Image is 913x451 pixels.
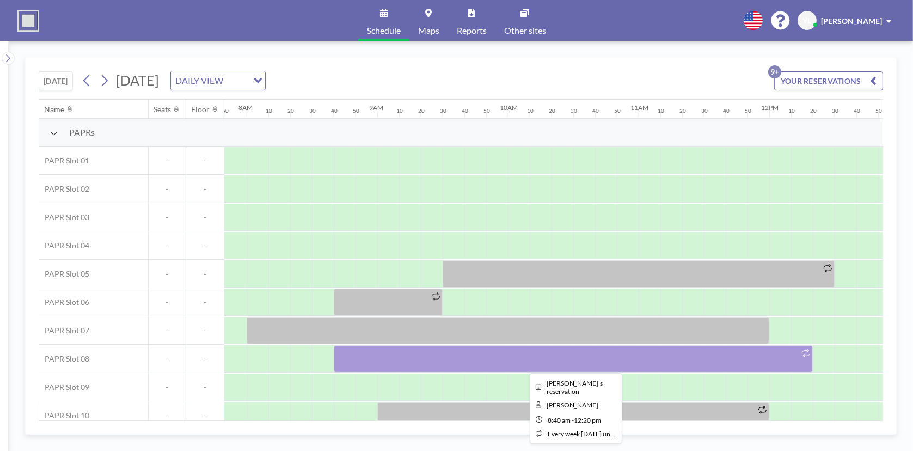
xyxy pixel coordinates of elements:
[238,103,253,112] div: 8AM
[149,269,186,279] span: -
[723,107,730,114] div: 40
[547,401,598,409] span: Yuying Lin
[226,74,247,88] input: Search for option
[149,241,186,251] span: -
[39,71,73,90] button: [DATE]
[774,71,883,90] button: YOUR RESERVATIONS9+
[39,184,89,194] span: PAPR Slot 02
[39,241,89,251] span: PAPR Slot 04
[39,326,89,336] span: PAPR Slot 07
[803,16,812,26] span: YL
[186,297,224,307] span: -
[396,107,403,114] div: 10
[186,212,224,222] span: -
[149,184,186,194] span: -
[287,107,294,114] div: 20
[679,107,686,114] div: 20
[39,411,89,420] span: PAPR Slot 10
[574,416,601,424] span: 12:20 PM
[592,107,599,114] div: 40
[547,379,603,395] span: Yuying's reservation
[149,382,186,392] span: -
[186,326,224,336] span: -
[39,354,89,364] span: PAPR Slot 08
[149,297,186,307] span: -
[149,354,186,364] span: -
[457,26,487,35] span: Reports
[17,10,39,32] img: organization-logo
[171,71,265,90] div: Search for option
[701,107,708,114] div: 30
[369,103,383,112] div: 9AM
[266,107,272,114] div: 10
[222,107,229,114] div: 50
[116,72,159,88] span: [DATE]
[418,107,425,114] div: 20
[548,416,571,424] span: 8:40 AM
[353,107,359,114] div: 50
[331,107,338,114] div: 40
[45,105,65,114] div: Name
[309,107,316,114] div: 30
[154,105,171,114] div: Seats
[149,212,186,222] span: -
[367,26,401,35] span: Schedule
[504,26,546,35] span: Other sites
[854,107,860,114] div: 40
[149,326,186,336] span: -
[418,26,439,35] span: Maps
[462,107,468,114] div: 40
[658,107,664,114] div: 10
[186,269,224,279] span: -
[186,411,224,420] span: -
[527,107,534,114] div: 10
[821,16,882,26] span: [PERSON_NAME]
[39,297,89,307] span: PAPR Slot 06
[39,382,89,392] span: PAPR Slot 09
[875,107,882,114] div: 50
[39,212,89,222] span: PAPR Slot 03
[173,74,225,88] span: DAILY VIEW
[186,184,224,194] span: -
[39,269,89,279] span: PAPR Slot 05
[745,107,751,114] div: 50
[571,107,577,114] div: 30
[69,127,95,138] span: PAPRs
[186,241,224,251] span: -
[810,107,817,114] div: 20
[832,107,838,114] div: 30
[630,103,648,112] div: 11AM
[500,103,518,112] div: 10AM
[39,156,89,166] span: PAPR Slot 01
[186,382,224,392] span: -
[788,107,795,114] div: 10
[549,107,555,114] div: 20
[149,411,186,420] span: -
[192,105,210,114] div: Floor
[149,156,186,166] span: -
[761,103,779,112] div: 12PM
[440,107,446,114] div: 30
[614,107,621,114] div: 50
[572,416,574,424] span: -
[768,65,781,78] p: 9+
[483,107,490,114] div: 50
[186,354,224,364] span: -
[186,156,224,166] span: -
